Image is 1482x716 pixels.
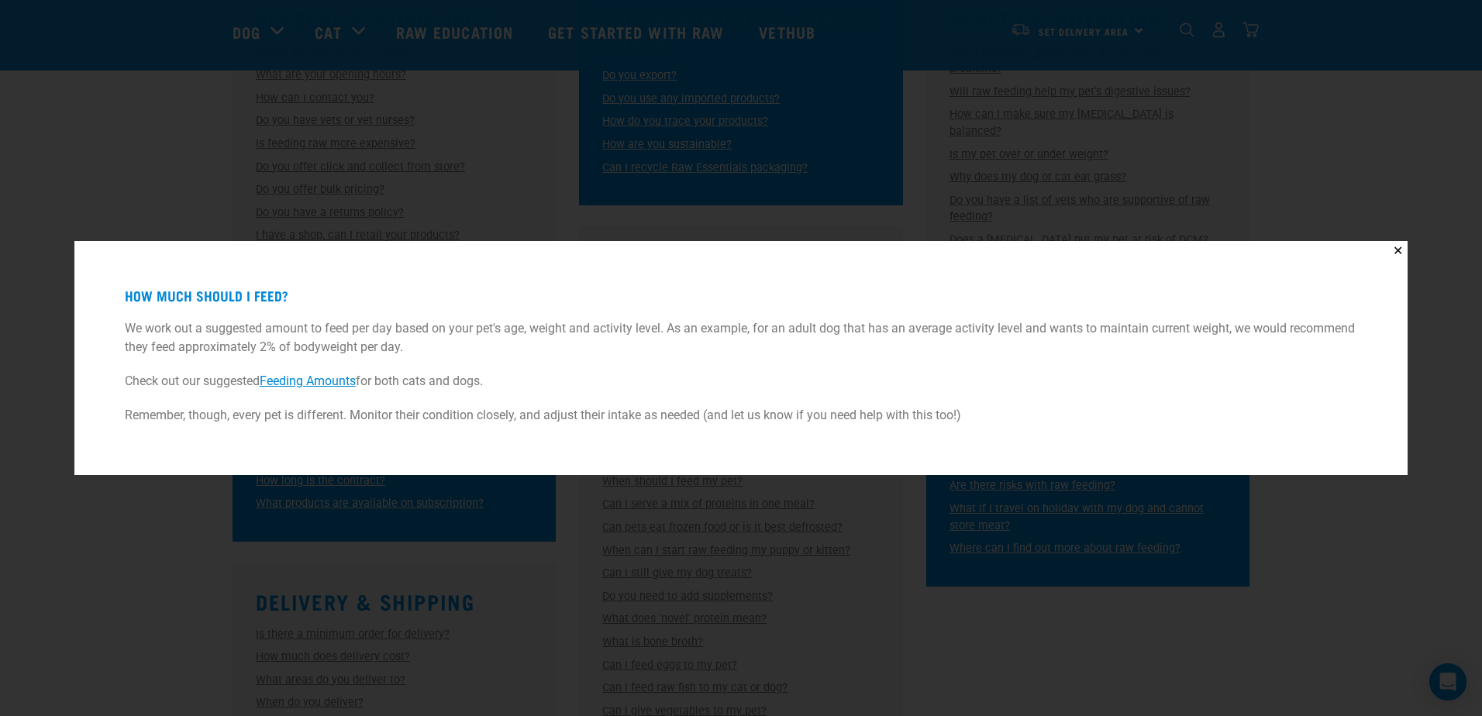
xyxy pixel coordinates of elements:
[125,406,1358,425] p: Remember, though, every pet is different. Monitor their condition closely, and adjust their intak...
[125,319,1358,356] p: We work out a suggested amount to feed per day based on your pet's age, weight and activity level...
[1388,241,1408,260] button: Close
[125,372,1358,391] p: Check out our suggested for both cats and dogs.
[260,373,356,388] a: Feeding Amounts
[125,288,1358,304] h4: How much should I feed?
